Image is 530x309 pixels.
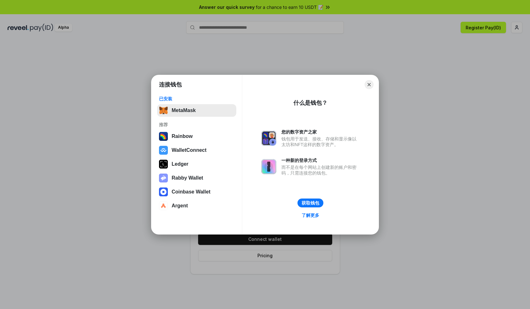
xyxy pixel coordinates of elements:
[159,122,234,128] div: 推荐
[157,130,236,143] button: Rainbow
[159,96,234,102] div: 已安装
[157,172,236,184] button: Rabby Wallet
[159,174,168,182] img: svg+xml,%3Csvg%20xmlns%3D%22http%3A%2F%2Fwww.w3.org%2F2000%2Fsvg%22%20fill%3D%22none%22%20viewBox...
[281,129,360,135] div: 您的数字资产之家
[302,200,319,206] div: 获取钱包
[261,159,276,174] img: svg+xml,%3Csvg%20xmlns%3D%22http%3A%2F%2Fwww.w3.org%2F2000%2Fsvg%22%20fill%3D%22none%22%20viewBox...
[159,187,168,196] img: svg+xml,%3Csvg%20width%3D%2228%22%20height%3D%2228%22%20viewBox%3D%220%200%2028%2028%22%20fill%3D...
[172,134,193,139] div: Rainbow
[172,203,188,209] div: Argent
[298,211,323,219] a: 了解更多
[172,147,207,153] div: WalletConnect
[302,212,319,218] div: 了解更多
[365,80,374,89] button: Close
[172,161,188,167] div: Ledger
[281,164,360,176] div: 而不是在每个网站上创建新的账户和密码，只需连接您的钱包。
[297,199,323,207] button: 获取钱包
[172,189,210,195] div: Coinbase Wallet
[159,146,168,155] img: svg+xml,%3Csvg%20width%3D%2228%22%20height%3D%2228%22%20viewBox%3D%220%200%2028%2028%22%20fill%3D...
[159,160,168,169] img: svg+xml,%3Csvg%20xmlns%3D%22http%3A%2F%2Fwww.w3.org%2F2000%2Fsvg%22%20width%3D%2228%22%20height%3...
[281,157,360,163] div: 一种新的登录方式
[159,132,168,141] img: svg+xml,%3Csvg%20width%3D%22120%22%20height%3D%22120%22%20viewBox%3D%220%200%20120%20120%22%20fil...
[293,99,327,107] div: 什么是钱包？
[159,106,168,115] img: svg+xml,%3Csvg%20fill%3D%22none%22%20height%3D%2233%22%20viewBox%3D%220%200%2035%2033%22%20width%...
[172,108,196,113] div: MetaMask
[261,131,276,146] img: svg+xml,%3Csvg%20xmlns%3D%22http%3A%2F%2Fwww.w3.org%2F2000%2Fsvg%22%20fill%3D%22none%22%20viewBox...
[157,186,236,198] button: Coinbase Wallet
[157,144,236,157] button: WalletConnect
[157,199,236,212] button: Argent
[157,104,236,117] button: MetaMask
[159,201,168,210] img: svg+xml,%3Csvg%20width%3D%2228%22%20height%3D%2228%22%20viewBox%3D%220%200%2028%2028%22%20fill%3D...
[157,158,236,170] button: Ledger
[159,81,182,88] h1: 连接钱包
[172,175,203,181] div: Rabby Wallet
[281,136,360,147] div: 钱包用于发送、接收、存储和显示像以太坊和NFT这样的数字资产。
